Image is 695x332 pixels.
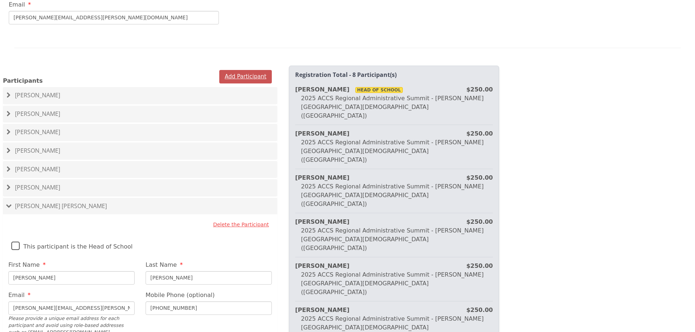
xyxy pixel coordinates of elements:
strong: [PERSON_NAME] [295,262,350,269]
span: Last Name [146,261,177,268]
span: Participants [3,77,43,84]
div: 2025 ACCS Regional Administrative Summit - [PERSON_NAME][GEOGRAPHIC_DATA][DEMOGRAPHIC_DATA] ([GEO... [295,94,493,120]
span: [PERSON_NAME] [15,110,60,118]
span: Head Of School [355,87,403,93]
div: 2025 ACCS Regional Administrative Summit - [PERSON_NAME][GEOGRAPHIC_DATA][DEMOGRAPHIC_DATA] ([GEO... [295,270,493,297]
div: 2025 ACCS Regional Administrative Summit - [PERSON_NAME][GEOGRAPHIC_DATA][DEMOGRAPHIC_DATA] ([GEO... [295,182,493,208]
input: Email [9,11,219,24]
div: 2025 ACCS Regional Administrative Summit - [PERSON_NAME][GEOGRAPHIC_DATA][DEMOGRAPHIC_DATA] ([GEO... [295,226,493,253]
button: Delete the Participant [210,218,272,231]
div: $250.00 [466,262,493,270]
span: [PERSON_NAME] [15,128,60,136]
div: $250.00 [466,218,493,226]
strong: [PERSON_NAME] [295,306,350,313]
div: $250.00 [466,85,493,94]
label: This participant is the Head of School [11,237,133,253]
strong: [PERSON_NAME] [295,86,403,93]
strong: [PERSON_NAME] [295,174,350,181]
div: $250.00 [466,173,493,182]
strong: [PERSON_NAME] [295,218,350,225]
div: 2025 ACCS Regional Administrative Summit - [PERSON_NAME][GEOGRAPHIC_DATA][DEMOGRAPHIC_DATA] ([GEO... [295,138,493,164]
div: $250.00 [466,129,493,138]
div: $250.00 [466,306,493,315]
span: Email [9,1,25,8]
span: Mobile Phone (optional) [146,292,215,298]
span: [PERSON_NAME] [15,147,60,155]
span: First Name [8,261,40,268]
button: Add Participant [219,70,272,83]
strong: [PERSON_NAME] [295,130,350,137]
h2: Registration Total - 8 Participant(s) [295,72,493,78]
span: [PERSON_NAME] [15,183,60,191]
span: [PERSON_NAME] [15,91,60,99]
span: [PERSON_NAME] [15,165,60,173]
span: Email [8,292,24,298]
span: [PERSON_NAME] [PERSON_NAME] [15,202,107,210]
